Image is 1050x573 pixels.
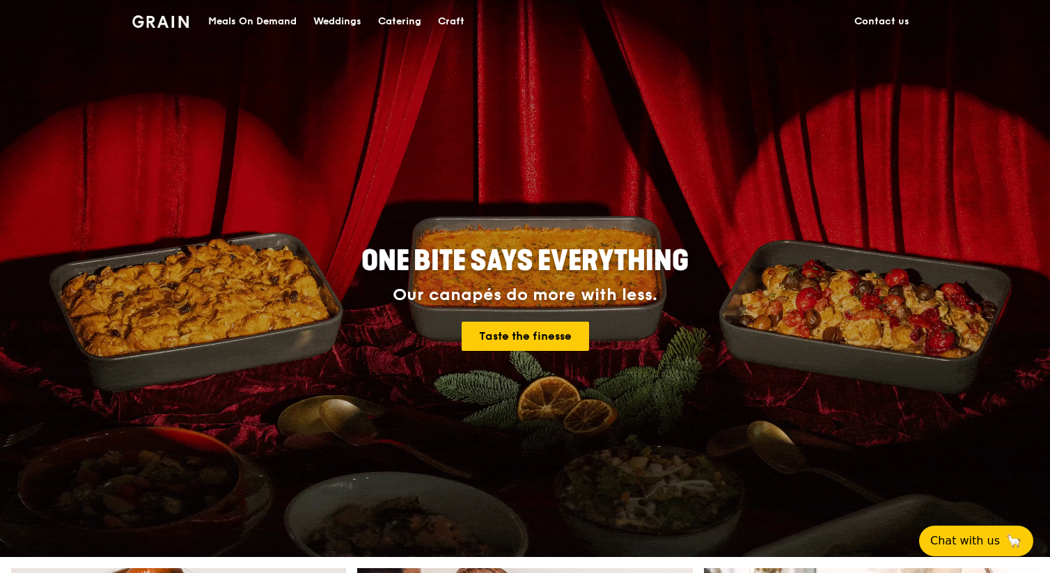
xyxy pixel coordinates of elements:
[430,1,473,42] a: Craft
[462,322,589,351] a: Taste the finesse
[1005,533,1022,549] span: 🦙
[930,533,1000,549] span: Chat with us
[438,1,464,42] div: Craft
[370,1,430,42] a: Catering
[846,1,918,42] a: Contact us
[305,1,370,42] a: Weddings
[208,1,297,42] div: Meals On Demand
[132,15,189,28] img: Grain
[361,244,689,278] span: ONE BITE SAYS EVERYTHING
[378,1,421,42] div: Catering
[313,1,361,42] div: Weddings
[274,285,776,305] div: Our canapés do more with less.
[919,526,1033,556] button: Chat with us🦙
